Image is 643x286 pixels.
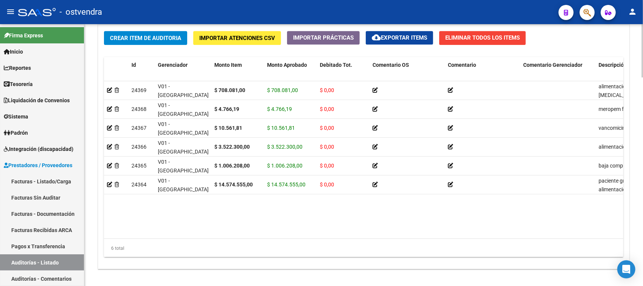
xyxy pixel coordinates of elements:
[131,125,147,131] span: 24367
[158,159,209,174] span: V01 - [GEOGRAPHIC_DATA]
[158,102,209,117] span: V01 - [GEOGRAPHIC_DATA]
[293,34,354,41] span: Importar Prácticas
[131,181,147,188] span: 24364
[104,239,623,258] div: 6 total
[104,31,187,45] button: Crear Item de Auditoria
[599,163,638,169] span: baja complejidad
[445,57,520,90] datatable-header-cell: Comentario
[617,260,635,278] div: Open Intercom Messenger
[267,106,292,112] span: $ 4.766,19
[599,62,627,68] span: Descripción
[373,62,409,68] span: Comentario OS
[131,62,136,68] span: Id
[599,125,628,131] span: vancomicina
[320,106,334,112] span: $ 0,00
[320,163,334,169] span: $ 0,00
[523,62,582,68] span: Comentario Gerenciador
[4,129,28,137] span: Padrón
[4,80,33,88] span: Tesorería
[4,161,72,169] span: Prestadores / Proveedores
[366,31,433,45] button: Exportar Items
[214,181,253,188] strong: $ 14.574.555,00
[267,62,307,68] span: Monto Aprobado
[628,7,637,16] mat-icon: person
[439,31,526,45] button: Eliminar Todos los Items
[110,35,181,42] span: Crear Item de Auditoria
[158,83,209,98] span: V01 - [GEOGRAPHIC_DATA]
[193,31,281,45] button: Importar Atenciones CSV
[267,144,302,150] span: $ 3.522.300,00
[131,144,147,150] span: 24366
[155,57,211,90] datatable-header-cell: Gerenciador
[158,62,188,68] span: Gerenciador
[320,87,334,93] span: $ 0,00
[317,57,370,90] datatable-header-cell: Debitado Tot.
[214,125,242,131] strong: $ 10.561,81
[199,35,275,42] span: Importar Atenciones CSV
[128,57,155,90] datatable-header-cell: Id
[214,87,245,93] strong: $ 708.081,00
[4,112,28,121] span: Sistema
[211,57,264,90] datatable-header-cell: Monto Item
[320,181,334,188] span: $ 0,00
[267,87,298,93] span: $ 708.081,00
[267,125,295,131] span: $ 10.561,81
[372,34,427,41] span: Exportar Items
[158,121,209,136] span: V01 - [GEOGRAPHIC_DATA]
[448,62,476,68] span: Comentario
[372,33,381,42] mat-icon: cloud_download
[445,34,520,41] span: Eliminar Todos los Items
[214,62,242,68] span: Monto Item
[4,31,43,40] span: Firma Express
[6,7,15,16] mat-icon: menu
[4,64,31,72] span: Reportes
[214,144,250,150] strong: $ 3.522.300,00
[264,57,317,90] datatable-header-cell: Monto Aprobado
[158,178,209,192] span: V01 - [GEOGRAPHIC_DATA]
[4,48,23,56] span: Inicio
[370,57,445,90] datatable-header-cell: Comentario OS
[320,144,334,150] span: $ 0,00
[131,87,147,93] span: 24369
[158,140,209,155] span: V01 - [GEOGRAPHIC_DATA]
[131,106,147,112] span: 24368
[287,31,360,45] button: Importar Prácticas
[267,163,302,169] span: $ 1.006.208,00
[214,163,250,169] strong: $ 1.006.208,00
[60,4,102,20] span: - ostvendra
[131,163,147,169] span: 24365
[599,83,638,98] span: alimentación [MEDICAL_DATA]
[4,96,70,105] span: Liquidación de Convenios
[320,62,352,68] span: Debitado Tot.
[214,106,239,112] strong: $ 4.766,19
[320,125,334,131] span: $ 0,00
[520,57,596,90] datatable-header-cell: Comentario Gerenciador
[4,145,73,153] span: Integración (discapacidad)
[267,181,305,188] span: $ 14.574.555,00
